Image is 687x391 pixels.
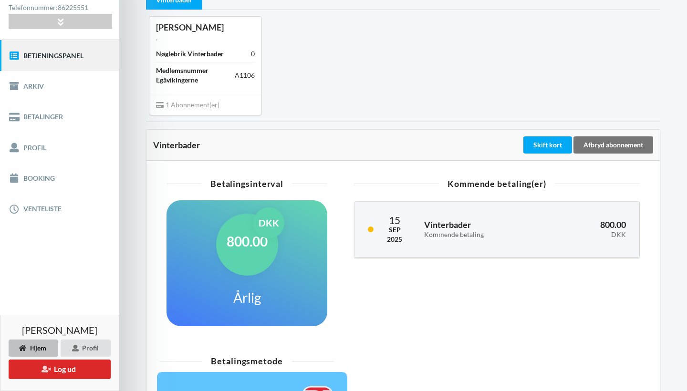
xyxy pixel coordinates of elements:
[549,219,626,238] h3: 800.00
[573,136,653,154] div: Afbryd abonnement
[424,231,535,239] div: Kommende betaling
[424,219,535,238] h3: Vinterbader
[61,340,111,357] div: Profil
[387,235,402,244] div: 2025
[253,207,284,238] div: DKK
[233,289,261,306] h1: Årlig
[235,71,255,80] div: A1106
[354,179,640,188] div: Kommende betaling(er)
[251,49,255,59] div: 0
[227,233,268,250] h1: 800.00
[156,101,219,109] span: 1 Abonnement(er)
[9,1,112,14] div: Telefonnummer:
[549,231,626,239] div: DKK
[387,215,402,225] div: 15
[523,136,572,154] div: Skift kort
[156,49,224,59] div: Nøglebrik Vinterbader
[156,33,157,41] a: ,
[156,22,255,33] div: [PERSON_NAME]
[22,325,97,335] span: [PERSON_NAME]
[387,225,402,235] div: Sep
[156,66,235,85] div: Medlemsnummer Egåvikingerne
[167,179,327,188] div: Betalingsinterval
[9,360,111,379] button: Log ud
[160,357,334,365] div: Betalingsmetode
[58,3,88,11] strong: 86225551
[9,340,58,357] div: Hjem
[153,140,521,150] div: Vinterbader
